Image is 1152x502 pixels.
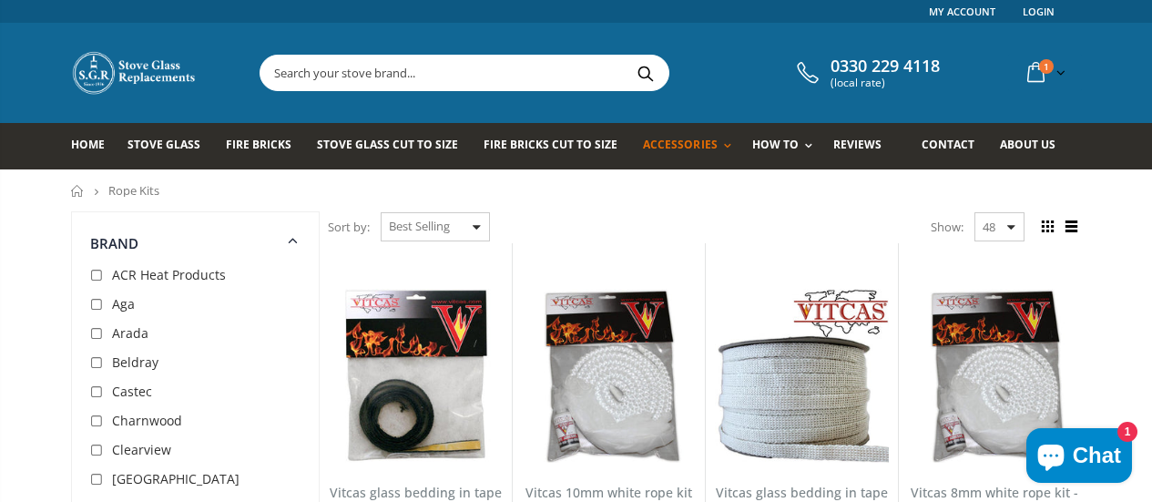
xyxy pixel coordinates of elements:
a: About us [1000,123,1069,169]
img: Vitcas white rope, glue and gloves kit 10mm [522,289,696,463]
span: Charnwood [112,412,182,429]
span: ACR Heat Products [112,266,226,283]
a: 1 [1020,55,1069,90]
span: Castec [112,383,152,400]
button: Search [626,56,667,90]
span: Stove Glass [127,137,200,152]
inbox-online-store-chat: Shopify online store chat [1021,428,1137,487]
span: Arada [112,324,148,342]
a: Reviews [833,123,895,169]
a: Home [71,123,118,169]
a: Fire Bricks [226,123,305,169]
span: Accessories [643,137,717,152]
span: Beldray [112,353,158,371]
span: 1 [1039,59,1054,74]
span: Sort by: [328,211,370,243]
span: List view [1062,217,1082,237]
img: Vitcas white rope, glue and gloves kit 8mm [908,289,1082,463]
span: [GEOGRAPHIC_DATA] [112,470,240,487]
a: Accessories [643,123,739,169]
span: Clearview [112,441,171,458]
span: Grid view [1038,217,1058,237]
a: Fire Bricks Cut To Size [484,123,631,169]
span: (local rate) [831,77,940,89]
span: Home [71,137,105,152]
span: Show: [931,212,963,241]
a: Stove Glass Cut To Size [317,123,472,169]
span: Fire Bricks [226,137,291,152]
span: About us [1000,137,1055,152]
img: Vitcas stove glass bedding in tape [715,289,889,463]
span: Fire Bricks Cut To Size [484,137,617,152]
img: Vitcas stove glass bedding in tape [329,289,503,463]
span: Stove Glass Cut To Size [317,137,458,152]
a: Contact [922,123,988,169]
span: Brand [90,234,139,252]
span: 0330 229 4118 [831,56,940,77]
a: Home [71,185,85,197]
input: Search your stove brand... [260,56,872,90]
span: How To [752,137,799,152]
a: Stove Glass [127,123,214,169]
span: Reviews [833,137,882,152]
span: Aga [112,295,135,312]
span: Rope Kits [108,182,159,199]
span: Contact [922,137,974,152]
a: How To [752,123,821,169]
img: Stove Glass Replacement [71,50,199,96]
